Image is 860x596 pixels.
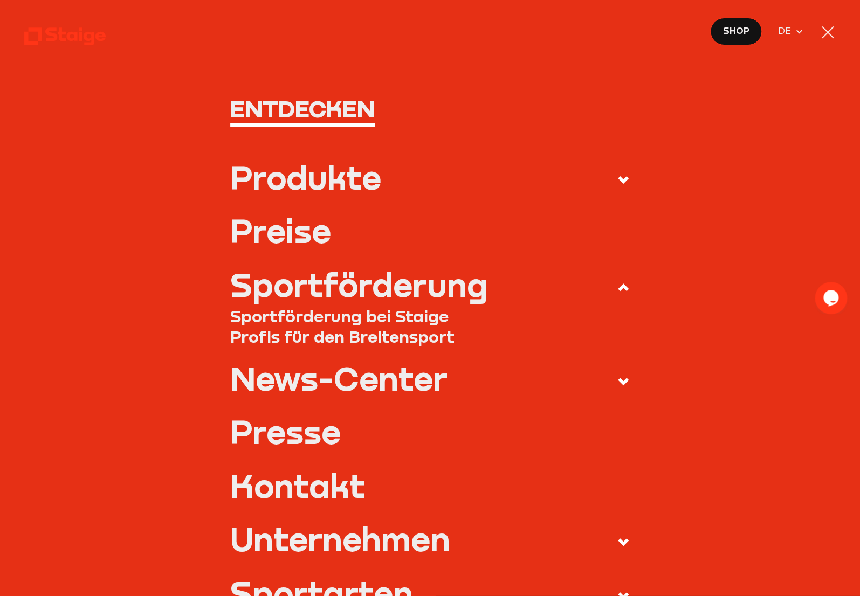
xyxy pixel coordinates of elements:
div: Produkte [230,162,381,194]
span: DE [778,24,795,38]
div: Unternehmen [230,523,450,556]
a: Kontakt [230,470,630,502]
a: Profis für den Breitensport [230,327,630,346]
a: Preise [230,215,630,247]
a: Sportförderung bei Staige [230,306,630,326]
iframe: chat widget [815,282,849,314]
div: Sportförderung [230,269,488,301]
div: News-Center [230,363,448,395]
span: Shop [723,24,749,38]
a: Shop [710,18,762,45]
a: Presse [230,416,630,448]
